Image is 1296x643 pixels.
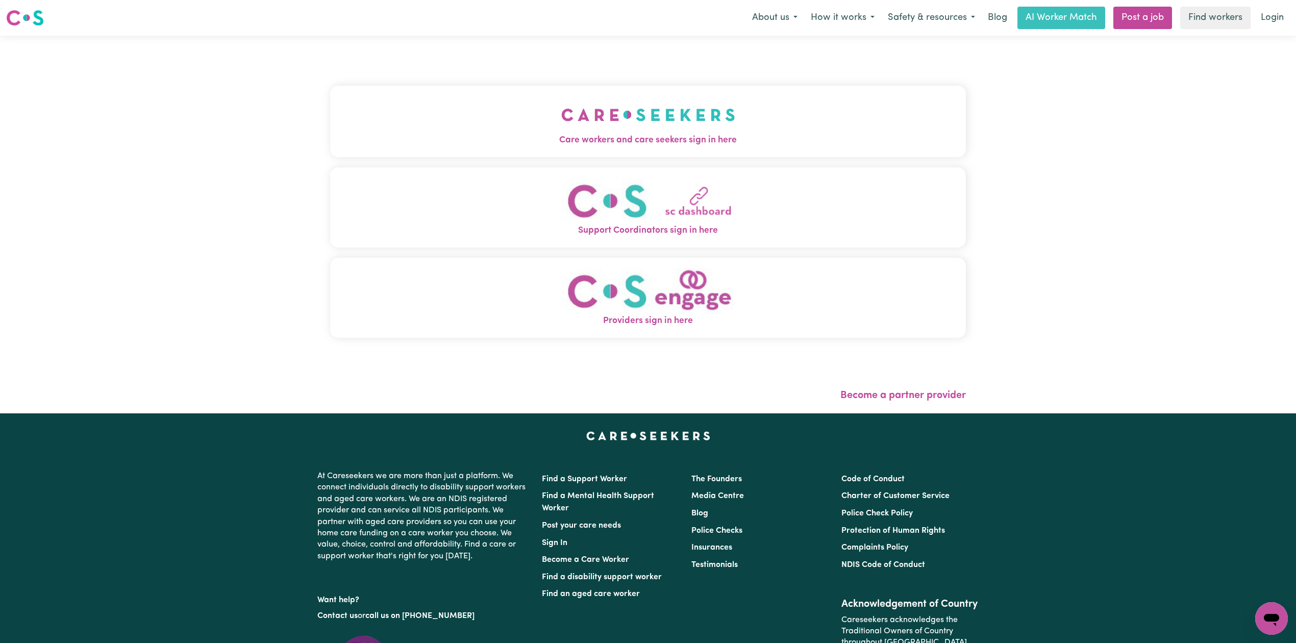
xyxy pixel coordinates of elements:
a: Find workers [1180,7,1251,29]
span: Providers sign in here [330,314,966,328]
a: Code of Conduct [841,475,905,483]
a: AI Worker Match [1017,7,1105,29]
a: Find a disability support worker [542,573,662,581]
a: Find an aged care worker [542,590,640,598]
a: Protection of Human Rights [841,527,945,535]
button: About us [745,7,804,29]
a: Contact us [317,612,358,620]
a: Media Centre [691,492,744,500]
a: The Founders [691,475,742,483]
button: Safety & resources [881,7,982,29]
a: Find a Mental Health Support Worker [542,492,654,512]
a: Charter of Customer Service [841,492,950,500]
p: Want help? [317,590,530,606]
h2: Acknowledgement of Country [841,598,979,610]
a: Careseekers home page [586,432,710,440]
span: Care workers and care seekers sign in here [330,134,966,147]
a: Login [1255,7,1290,29]
a: NDIS Code of Conduct [841,561,925,569]
a: Find a Support Worker [542,475,627,483]
img: Careseekers logo [6,9,44,27]
p: or [317,606,530,626]
a: Police Check Policy [841,509,913,517]
span: Support Coordinators sign in here [330,224,966,237]
button: How it works [804,7,881,29]
a: Post a job [1113,7,1172,29]
a: Police Checks [691,527,742,535]
button: Providers sign in here [330,258,966,338]
a: call us on [PHONE_NUMBER] [365,612,475,620]
a: Sign In [542,539,567,547]
a: Careseekers logo [6,6,44,30]
a: Blog [691,509,708,517]
iframe: Button to launch messaging window [1255,602,1288,635]
button: Care workers and care seekers sign in here [330,86,966,157]
a: Blog [982,7,1013,29]
a: Post your care needs [542,522,621,530]
a: Become a partner provider [840,390,966,401]
button: Support Coordinators sign in here [330,167,966,248]
a: Insurances [691,543,732,552]
a: Complaints Policy [841,543,908,552]
a: Become a Care Worker [542,556,629,564]
p: At Careseekers we are more than just a platform. We connect individuals directly to disability su... [317,466,530,566]
a: Testimonials [691,561,738,569]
